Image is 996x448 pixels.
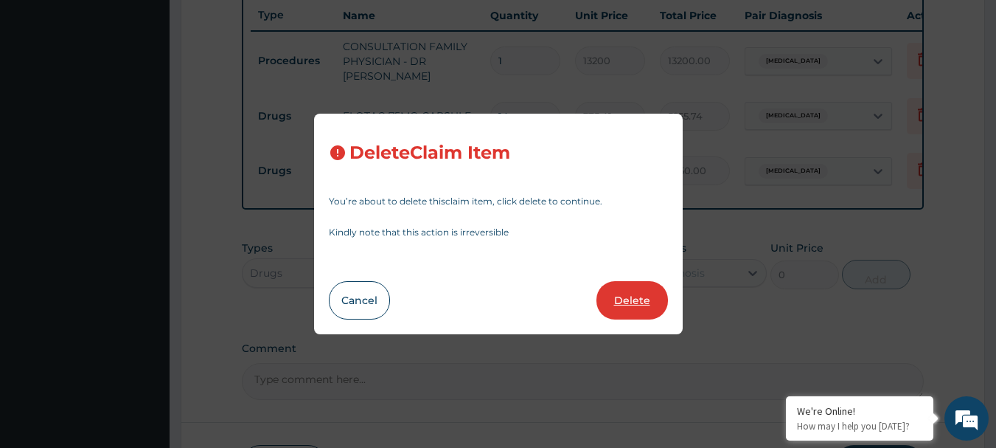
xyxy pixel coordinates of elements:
img: d_794563401_company_1708531726252_794563401 [27,74,60,111]
p: You’re about to delete this claim item , click delete to continue. [329,197,668,206]
div: Minimize live chat window [242,7,277,43]
button: Cancel [329,281,390,320]
span: We're online! [86,131,203,280]
textarea: Type your message and hit 'Enter' [7,294,281,346]
p: How may I help you today? [797,420,922,433]
p: Kindly note that this action is irreversible [329,228,668,237]
button: Delete [596,281,668,320]
div: We're Online! [797,404,922,418]
h3: Delete Claim Item [349,143,510,163]
div: Chat with us now [77,83,248,102]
